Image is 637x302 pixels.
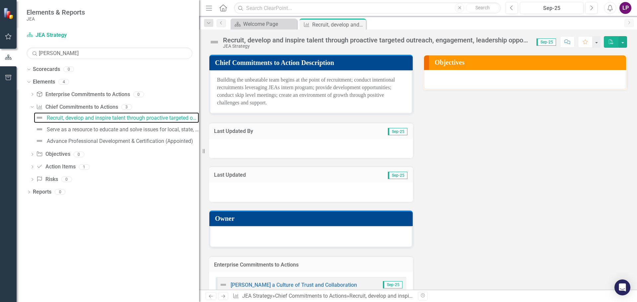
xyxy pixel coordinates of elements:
[27,31,109,39] a: JEA Strategy
[466,3,499,13] button: Search
[47,138,193,144] div: Advance Professional Development & Certification (Appointed)
[217,77,395,105] span: Building the unbeatable team begins at the point of recruitment; conduct intentional recruitments...
[79,164,90,170] div: 1
[36,103,118,111] a: Chief Commitments to Actions
[27,47,192,59] input: Search Below...
[74,151,84,157] div: 0
[58,79,69,85] div: 4
[35,125,43,133] img: Not Defined
[33,188,51,196] a: Reports
[383,281,402,288] span: Sep-25
[619,2,631,14] button: LP
[234,2,501,14] input: Search ClearPoint...
[33,78,55,86] a: Elements
[312,21,364,29] div: Recruit, develop and inspire talent through proactive targeted outreach, engagement, leadership o...
[522,4,581,12] div: Sep-25
[215,59,409,66] h3: Chief Commitments to Action Description
[223,44,530,49] div: JEA Strategy
[36,176,58,183] a: Risks
[33,66,60,73] a: Scorecards
[388,172,407,179] span: Sep-25
[242,293,272,299] a: JEA Strategy
[34,112,199,123] a: Recruit, develop and inspire talent through proactive targeted outreach, engagement, leadership o...
[63,67,74,72] div: 0
[475,5,490,10] span: Search
[209,37,220,47] img: Not Defined
[55,189,65,195] div: 0
[47,127,199,133] div: Serve as a resource to educate and solve issues for local, state, and federal elected officials
[214,172,333,178] h3: Last Updated
[223,36,530,44] div: Recruit, develop and inspire talent through proactive targeted outreach, engagement, leadership o...
[435,59,623,66] h3: Objectives
[35,137,43,145] img: Not Defined
[219,281,227,289] img: Not Defined
[3,7,15,19] img: ClearPoint Strategy
[243,20,295,28] div: Welcome Page
[27,16,85,22] small: JEA
[275,293,347,299] a: Chief Commitments to Actions
[34,124,199,135] a: Serve as a resource to educate and solve issues for local, state, and federal elected officials
[614,279,630,295] div: Open Intercom Messenger
[214,262,408,268] h3: Enterprise Commitments to Actions
[34,136,193,146] a: Advance Professional Development & Certification (Appointed)
[214,128,342,134] h3: Last Updated By
[36,151,70,158] a: Objectives
[233,292,413,300] div: » »
[121,104,132,110] div: 3
[231,282,357,288] a: [PERSON_NAME] a Culture of Trust and Collaboration
[232,20,295,28] a: Welcome Page
[61,177,72,182] div: 0
[36,163,75,171] a: Action Items
[215,215,409,222] h3: Owner
[520,2,584,14] button: Sep-25
[388,128,407,135] span: Sep-25
[36,91,130,98] a: Enterprise Commitments to Actions
[133,91,144,97] div: 0
[27,8,85,16] span: Elements & Reports
[47,115,199,121] div: Recruit, develop and inspire talent through proactive targeted outreach, engagement, leadership o...
[35,114,43,122] img: Not Defined
[536,38,556,46] span: Sep-25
